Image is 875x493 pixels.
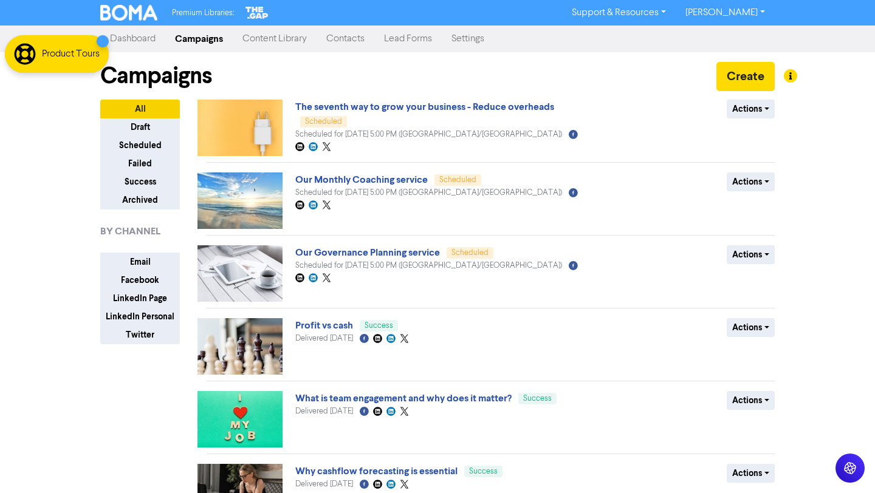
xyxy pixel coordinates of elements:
a: Our Monthly Coaching service [295,174,428,186]
a: Lead Forms [374,27,442,51]
button: Actions [727,245,775,264]
span: Scheduled [439,176,476,184]
span: Delivered [DATE] [295,335,353,342]
img: image_1756432023226.jpg [197,100,283,156]
a: Support & Resources [562,3,676,22]
button: Actions [727,172,775,191]
span: Success [469,467,498,475]
button: Actions [727,318,775,337]
img: The Gap [244,5,270,21]
button: Actions [727,464,775,483]
button: Draft [100,118,180,137]
span: Success [523,395,552,403]
button: Create [716,62,775,91]
span: BY CHANNEL [100,224,160,239]
button: Success [100,172,180,191]
a: Settings [442,27,494,51]
a: Why cashflow forecasting is essential [295,465,458,477]
a: Content Library [233,27,317,51]
a: Profit vs cash [295,319,353,331]
span: Delivered [DATE] [295,480,353,488]
a: The seventh way to grow your business - Reduce overheads [295,101,554,113]
img: image_1756429596129.jpg [197,172,283,229]
img: BOMA Logo [100,5,157,21]
button: Scheduled [100,136,180,155]
button: Email [100,253,180,271]
button: LinkedIn Page [100,289,180,308]
a: Our Governance Planning service [295,246,440,259]
img: image_1756429206272.jpeg [197,391,283,447]
button: Actions [727,391,775,410]
span: Scheduled [451,249,489,257]
span: Success [365,322,393,330]
span: Scheduled for [DATE] 5:00 PM ([GEOGRAPHIC_DATA]/[GEOGRAPHIC_DATA]) [295,131,562,138]
a: What is team engagement and why does it matter? [295,392,512,404]
span: Scheduled for [DATE] 5:00 PM ([GEOGRAPHIC_DATA]/[GEOGRAPHIC_DATA]) [295,262,562,270]
button: Actions [727,100,775,118]
span: Delivered [DATE] [295,407,353,415]
img: image_1756429305278.jpg [197,318,283,375]
span: Premium Libraries: [172,9,234,17]
button: All [100,100,180,118]
a: Dashboard [100,27,165,51]
button: LinkedIn Personal [100,307,180,326]
a: Campaigns [165,27,233,51]
a: [PERSON_NAME] [676,3,775,22]
span: Scheduled for [DATE] 5:00 PM ([GEOGRAPHIC_DATA]/[GEOGRAPHIC_DATA]) [295,189,562,197]
span: Scheduled [305,118,342,126]
button: Twitter [100,325,180,344]
a: Contacts [317,27,374,51]
button: Failed [100,154,180,173]
iframe: Chat Widget [814,435,875,493]
h1: Campaigns [100,62,212,90]
img: image_1756429436464.jpg [197,245,283,302]
button: Archived [100,191,180,209]
button: Facebook [100,271,180,290]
